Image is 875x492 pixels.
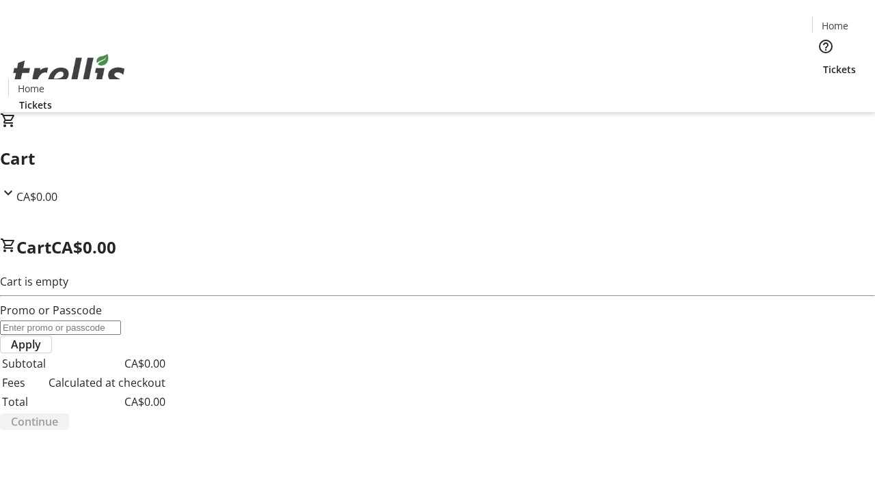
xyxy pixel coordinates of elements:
[18,81,44,96] span: Home
[823,62,856,77] span: Tickets
[1,393,46,411] td: Total
[812,62,867,77] a: Tickets
[8,39,130,107] img: Orient E2E Organization IbkTnu1oJc's Logo
[9,81,53,96] a: Home
[8,98,63,112] a: Tickets
[812,77,839,104] button: Cart
[19,98,52,112] span: Tickets
[51,236,116,258] span: CA$0.00
[16,189,57,204] span: CA$0.00
[813,18,857,33] a: Home
[1,374,46,392] td: Fees
[48,393,166,411] td: CA$0.00
[822,18,848,33] span: Home
[812,33,839,60] button: Help
[11,336,41,353] span: Apply
[48,374,166,392] td: Calculated at checkout
[48,355,166,372] td: CA$0.00
[1,355,46,372] td: Subtotal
